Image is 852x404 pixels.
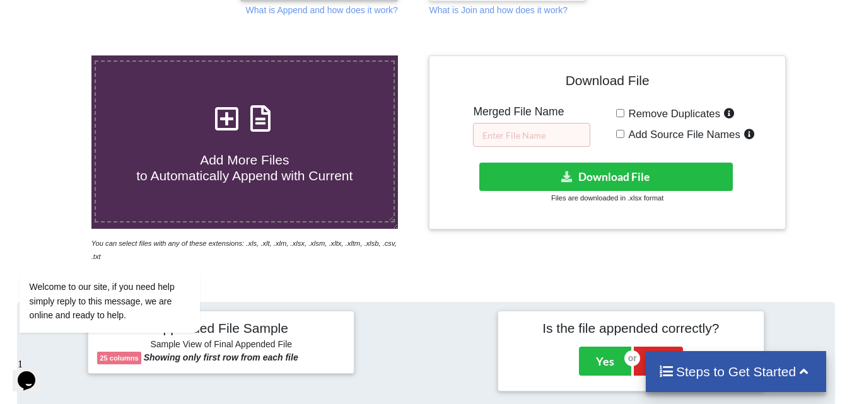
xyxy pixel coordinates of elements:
h4: Steps to Get Started [658,364,814,379]
span: Add More Files to Automatically Append with Current [136,153,353,183]
span: Add Source File Names [624,129,740,141]
button: Yes [579,347,631,376]
button: Download File [479,163,733,191]
iframe: chat widget [13,354,53,391]
b: 25 columns [100,354,139,362]
h5: Merged File Name [473,105,590,118]
h4: Is the file appended correctly? [507,320,755,336]
span: Remove Duplicates [624,108,721,120]
iframe: chat widget [13,156,240,347]
p: What is Join and how does it work? [429,4,567,16]
button: No [634,347,683,376]
i: You can select files with any of these extensions: .xls, .xlt, .xlm, .xlsx, .xlsm, .xltx, .xltm, ... [91,240,397,260]
h4: Download File [438,65,776,101]
small: Files are downloaded in .xlsx format [551,194,663,202]
input: Enter File Name [473,123,590,147]
b: Showing only first row from each file [144,352,298,362]
p: What is Append and how does it work? [246,4,398,16]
